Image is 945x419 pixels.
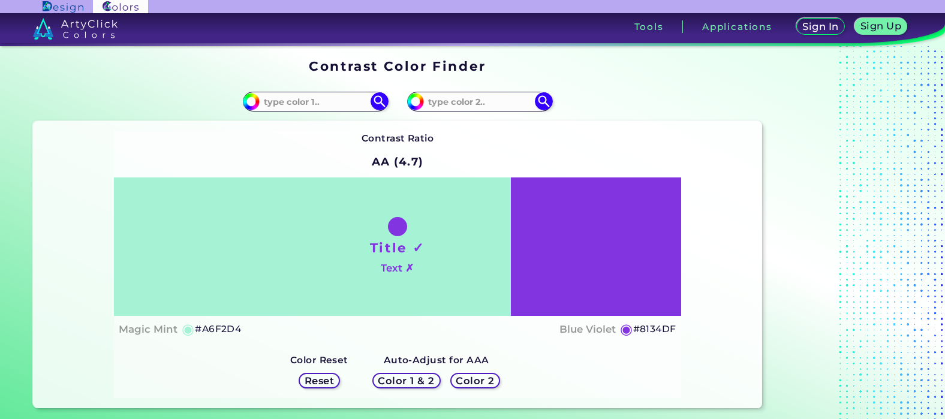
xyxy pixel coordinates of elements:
h5: ◉ [182,322,195,336]
h1: Contrast Color Finder [309,57,486,75]
h5: #A6F2D4 [195,321,241,337]
h4: Magic Mint [119,321,177,338]
strong: Color Reset [290,354,348,366]
h5: Sign Up [862,22,899,31]
input: type color 1.. [260,94,371,110]
h2: AA (4.7) [366,149,429,175]
h5: Sign In [804,22,836,31]
strong: Auto-Adjust for AAA [384,354,489,366]
input: type color 2.. [424,94,535,110]
h5: Color 1 & 2 [381,376,432,385]
h3: Applications [702,22,772,31]
a: Sign Up [857,19,905,34]
h5: ◉ [620,322,633,336]
h4: Blue Violet [559,321,616,338]
img: logo_artyclick_colors_white.svg [33,18,118,40]
img: ArtyClick Design logo [43,1,83,13]
a: Sign In [799,19,842,34]
h5: #8134DF [633,321,676,337]
img: icon search [371,92,389,110]
h1: Title ✓ [370,239,425,257]
h5: Reset [306,376,333,385]
img: icon search [535,92,553,110]
h3: Tools [634,22,664,31]
strong: Contrast Ratio [362,132,434,144]
h4: Text ✗ [381,260,414,277]
h5: Color 2 [458,376,492,385]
